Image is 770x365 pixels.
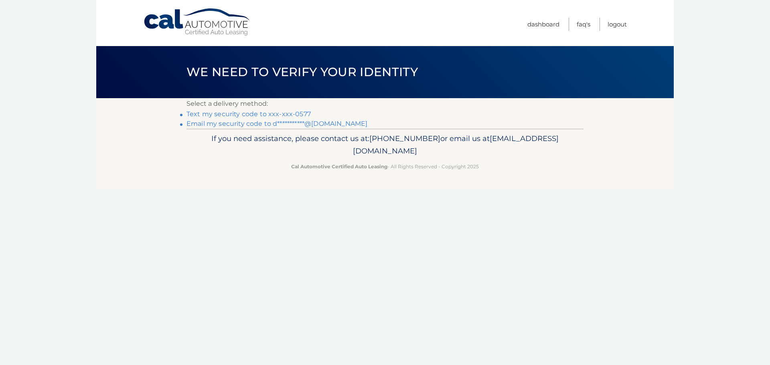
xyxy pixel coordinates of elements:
strong: Cal Automotive Certified Auto Leasing [291,163,387,169]
p: Select a delivery method: [186,98,584,109]
a: FAQ's [577,18,590,31]
a: Cal Automotive [143,8,251,36]
p: If you need assistance, please contact us at: or email us at [192,132,578,158]
p: - All Rights Reserved - Copyright 2025 [192,162,578,171]
a: Logout [608,18,627,31]
a: Text my security code to xxx-xxx-0577 [186,110,311,118]
span: [PHONE_NUMBER] [369,134,440,143]
span: We need to verify your identity [186,65,418,79]
a: Dashboard [527,18,559,31]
